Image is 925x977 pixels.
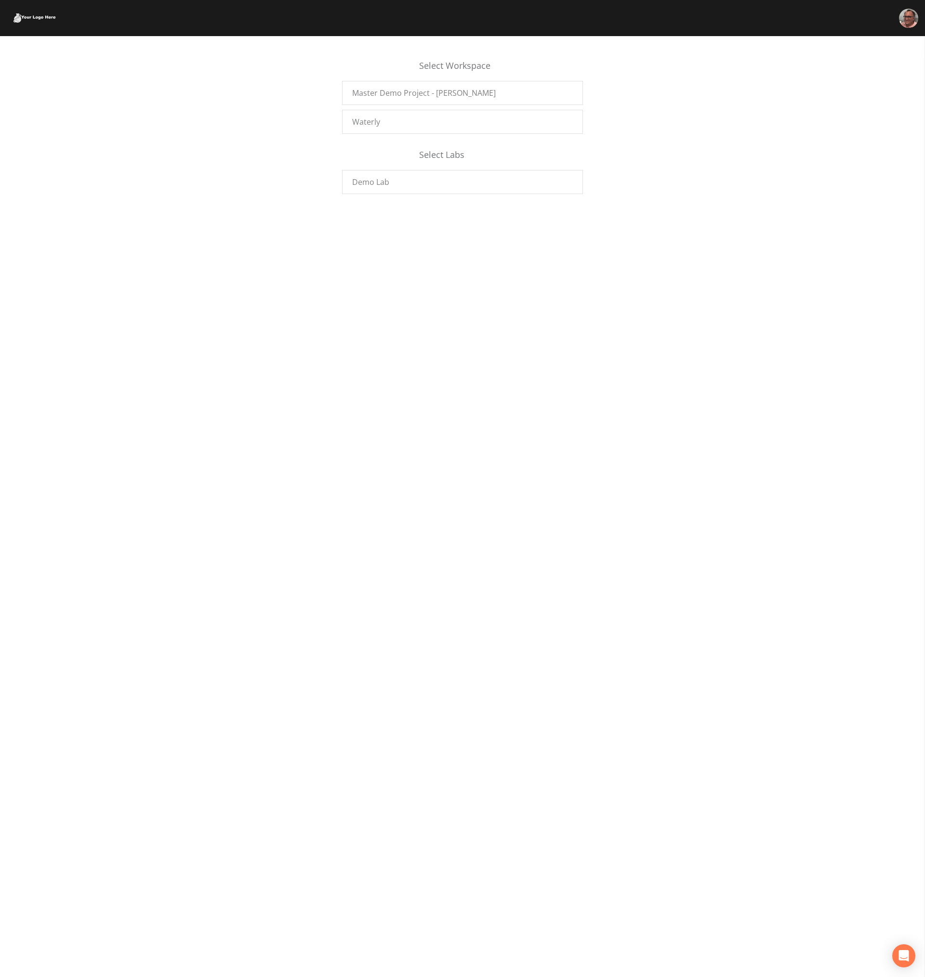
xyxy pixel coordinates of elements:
span: Demo Lab [352,176,389,188]
a: Demo Lab [342,170,583,194]
a: Master Demo Project - [PERSON_NAME] [342,81,583,105]
div: Open Intercom Messenger [892,944,915,967]
div: Select Labs [342,148,583,170]
span: Master Demo Project - [PERSON_NAME] [352,87,496,99]
span: Waterly [352,116,380,128]
div: Select Workspace [342,59,583,81]
img: e2d790fa78825a4bb76dcb6ab311d44c [899,9,918,28]
a: Waterly [342,110,583,134]
img: logo [13,13,56,23]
